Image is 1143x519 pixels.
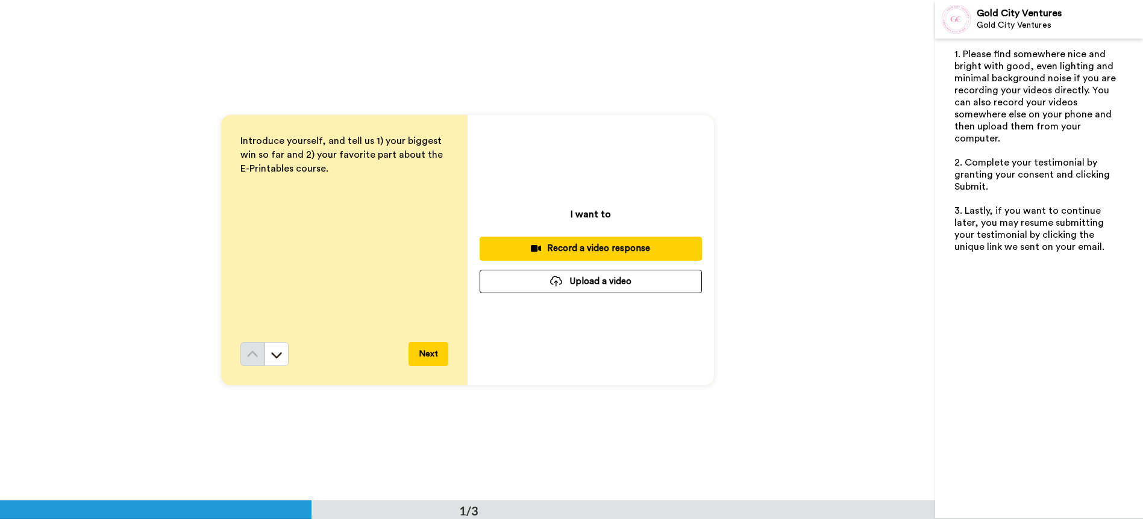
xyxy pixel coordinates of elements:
[942,5,971,34] img: Profile Image
[240,136,445,173] span: Introduce yourself, and tell us 1) your biggest win so far and 2) your favorite part about the E-...
[571,207,611,222] p: I want to
[954,206,1106,252] span: 3. Lastly, if you want to continue later, you may resume submitting your testimonial by clicking ...
[977,20,1142,31] div: Gold City Ventures
[480,270,702,293] button: Upload a video
[954,49,1118,143] span: 1. Please find somewhere nice and bright with good, even lighting and minimal background noise if...
[480,237,702,260] button: Record a video response
[977,8,1142,19] div: Gold City Ventures
[954,158,1112,191] span: 2. Complete your testimonial by granting your consent and clicking Submit.
[440,502,498,519] div: 1/3
[489,242,692,255] div: Record a video response
[409,342,448,366] button: Next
